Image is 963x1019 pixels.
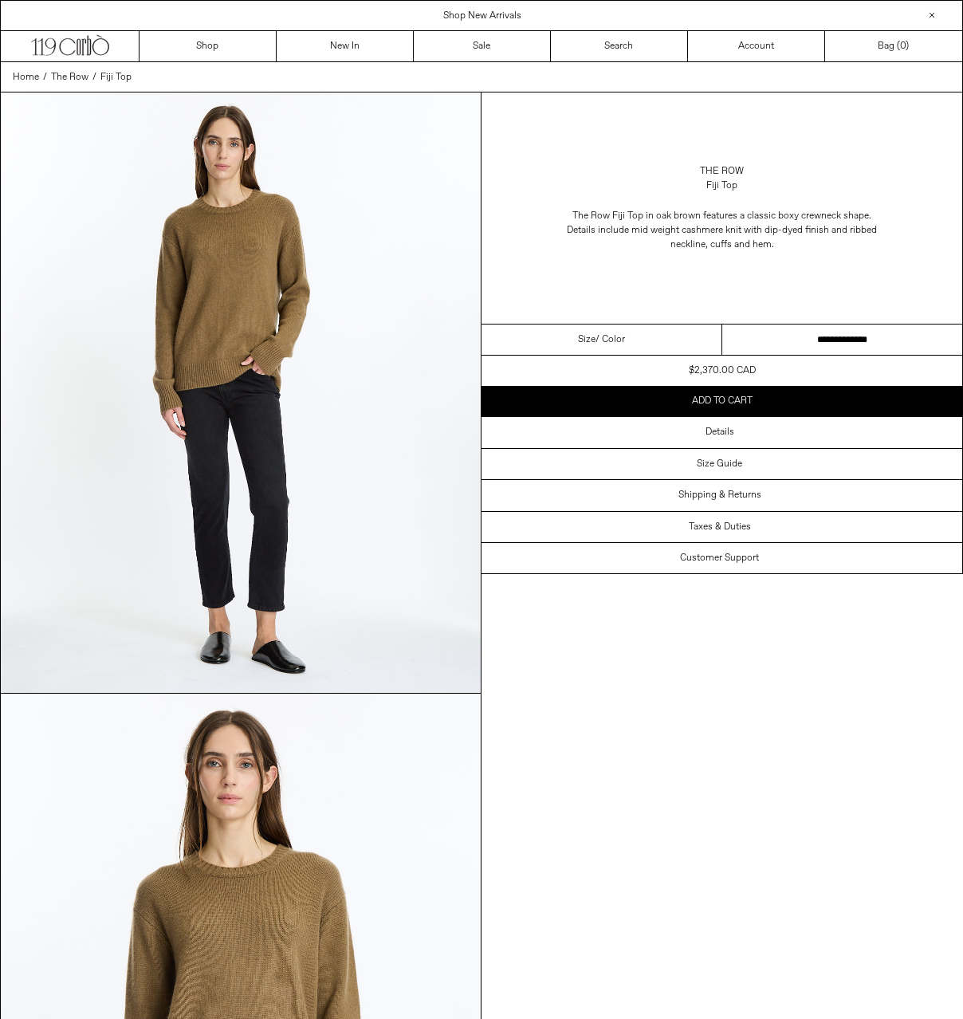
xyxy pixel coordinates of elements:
h3: Size Guide [697,458,742,470]
img: Corbo-20240227-e-Com6374-Web_301ba22e-5f94-4c7f-9ecc-fa37e36436b5_1800x1800.jpg [1,92,481,693]
span: Add to cart [692,395,753,407]
a: Search [551,31,688,61]
h3: Customer Support [680,553,759,564]
a: Account [688,31,825,61]
div: Fiji Top [706,179,737,193]
span: Home [13,71,39,84]
button: Add to cart [481,386,962,416]
a: Bag () [825,31,962,61]
a: Fiji Top [100,70,132,85]
a: Shop New Arrivals [443,10,521,22]
a: Shop [140,31,277,61]
a: New In [277,31,414,61]
a: The Row [51,70,88,85]
a: The Row [700,164,744,179]
span: / Color [595,332,625,347]
h3: Shipping & Returns [678,490,761,501]
span: 0 [900,40,906,53]
span: Fiji Top [100,71,132,84]
a: Sale [414,31,551,61]
h3: Taxes & Duties [689,521,751,533]
h3: Details [706,427,734,438]
div: $2,370.00 CAD [689,364,756,378]
span: The Row [51,71,88,84]
span: ) [900,39,909,53]
span: Size [578,332,595,347]
span: / [43,70,47,85]
span: The Row Fiji Top in oak brown features a classic boxy crewneck shape. Details include mid weight ... [563,209,882,252]
span: / [92,70,96,85]
a: Home [13,70,39,85]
